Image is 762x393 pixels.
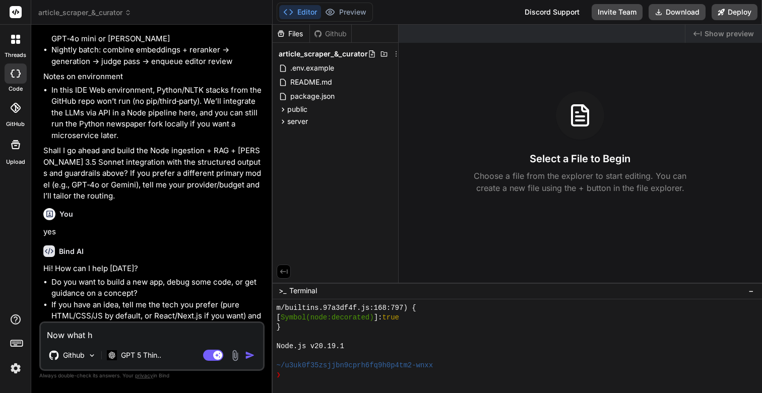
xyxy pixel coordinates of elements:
[43,263,263,275] p: Hi! How can I help [DATE]?
[321,5,370,19] button: Preview
[287,104,307,114] span: public
[746,283,756,299] button: −
[289,76,333,88] span: README.md
[467,170,693,194] p: Choose a file from the explorer to start editing. You can create a new file using the + button in...
[51,22,263,44] li: Bulk/low‑cost tasks (titles, slugs, tags, social copy): GPT‑4o mini or [PERSON_NAME]
[530,152,630,166] h3: Select a File to Begin
[281,313,374,322] span: Symbol(node:decorated)
[310,29,351,39] div: Github
[277,313,281,322] span: [
[748,286,754,296] span: −
[374,313,383,322] span: ]:
[245,350,255,360] img: icon
[289,90,336,102] span: package.json
[229,350,241,361] img: attachment
[43,71,263,83] p: Notes on environment
[6,120,25,128] label: GitHub
[7,360,24,377] img: settings
[277,303,416,313] span: m/builtins.97a3df4f.js:168:797) {
[121,350,161,360] p: GPT 5 Thin..
[287,116,308,126] span: server
[277,361,433,370] span: ~/u3uk0f35zsjjbn9cprh6fq9h0p4tm2-wnxx
[88,351,96,360] img: Pick Models
[705,29,754,39] span: Show preview
[279,5,321,19] button: Editor
[51,299,263,334] li: If you have an idea, tell me the tech you prefer (pure HTML/CSS/JS by default, or React/Next.js i...
[279,286,286,296] span: >_
[6,158,25,166] label: Upload
[277,342,344,351] span: Node.js v20.19.1
[9,85,23,93] label: code
[107,350,117,360] img: GPT 5 Thinking High
[519,4,586,20] div: Discord Support
[592,4,643,20] button: Invite Team
[59,209,73,219] h6: You
[59,246,84,256] h6: Bind AI
[273,29,309,39] div: Files
[39,371,265,380] p: Always double-check its answers. Your in Bind
[38,8,132,18] span: article_scraper_&_curator
[279,49,368,59] span: article_scraper_&_curator
[382,313,399,322] span: true
[277,370,281,380] span: ❯
[41,323,263,341] textarea: Now what h
[289,286,317,296] span: Terminal
[712,4,757,20] button: Deploy
[649,4,706,20] button: Download
[135,372,153,378] span: privacy
[63,350,85,360] p: Github
[51,277,263,299] li: Do you want to build a new app, debug some code, or get guidance on a concept?
[5,51,26,59] label: threads
[51,44,263,67] li: Nightly batch: combine embeddings + reranker → generation → judge pass → enqueue editor review
[277,322,281,332] span: }
[51,85,263,142] li: In this IDE Web environment, Python/NLTK stacks from the GitHub repo won’t run (no pip/third‑part...
[289,62,335,74] span: .env.example
[43,226,263,238] p: yes
[43,145,263,202] p: Shall I go ahead and build the Node ingestion + RAG + [PERSON_NAME] 3.5 Sonnet integration with t...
